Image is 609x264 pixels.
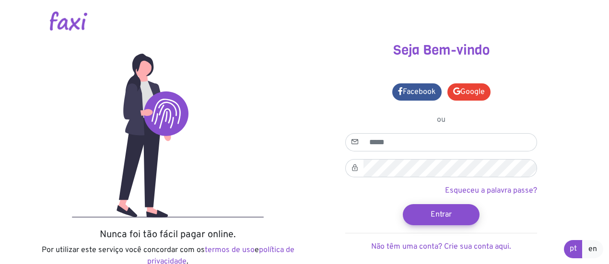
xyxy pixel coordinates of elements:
a: termos de uso [205,245,255,255]
a: Não têm uma conta? Crie sua conta aqui. [371,242,511,252]
button: Entrar [403,204,480,225]
h5: Nunca foi tão fácil pagar online. [38,229,297,241]
a: Esqueceu a palavra passe? [445,186,537,195]
h3: Seja Bem-vindo [312,42,571,58]
a: Facebook [392,83,442,101]
p: ou [345,114,537,126]
a: Google [447,83,491,101]
a: pt [564,240,583,258]
a: en [582,240,603,258]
